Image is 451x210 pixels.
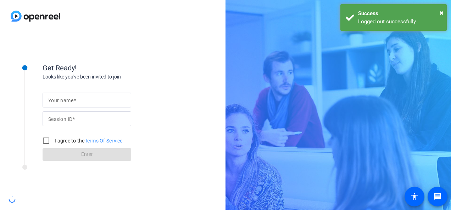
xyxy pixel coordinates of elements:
div: Logged out successfully [358,18,441,26]
a: Terms Of Service [85,138,123,144]
button: Close [440,7,444,18]
span: × [440,8,444,17]
mat-icon: message [433,192,442,201]
div: Get Ready! [43,63,184,73]
div: Looks like you've been invited to join [43,73,184,81]
mat-label: Your name [48,98,73,103]
label: I agree to the [53,137,123,144]
mat-icon: accessibility [410,192,419,201]
div: Success [358,10,441,18]
mat-label: Session ID [48,116,72,122]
